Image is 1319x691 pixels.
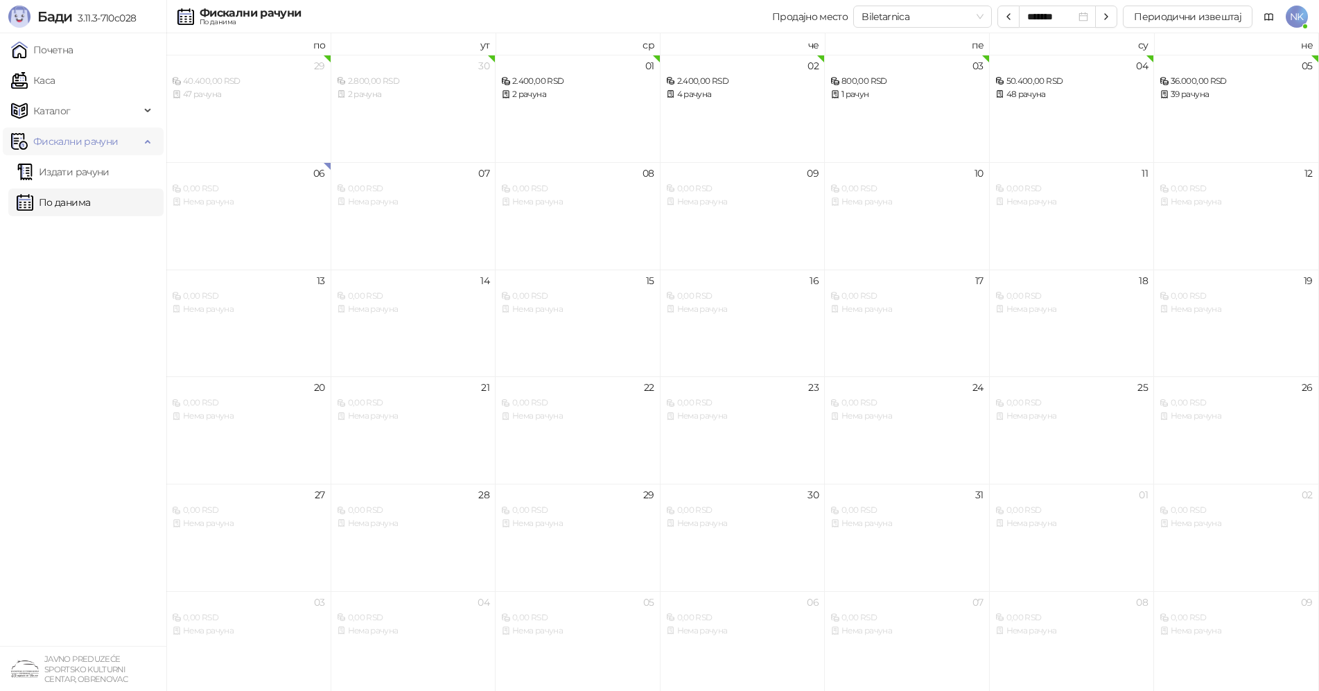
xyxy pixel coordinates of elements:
div: Нема рачуна [337,624,490,638]
div: Нема рачуна [501,624,654,638]
div: 2.400,00 RSD [501,75,654,88]
div: 10 [975,168,984,178]
div: 31 [975,490,984,500]
div: Нема рачуна [172,517,325,530]
div: Нема рачуна [337,195,490,209]
span: Biletarnica [862,6,984,27]
th: ср [496,33,661,55]
div: 08 [1136,597,1148,607]
div: 0,00 RSD [995,396,1148,410]
a: По данима [17,189,90,216]
td: 2025-10-18 [990,270,1155,377]
a: Почетна [11,36,73,64]
td: 2025-10-21 [331,376,496,484]
div: 01 [645,61,654,71]
div: 0,00 RSD [995,611,1148,624]
div: Нема рачуна [666,303,819,316]
div: 2.400,00 RSD [666,75,819,88]
div: Нема рачуна [995,517,1148,530]
a: Документација [1258,6,1280,28]
td: 2025-10-31 [825,484,990,591]
div: Нема рачуна [172,195,325,209]
div: 02 [807,61,819,71]
td: 2025-10-14 [331,270,496,377]
td: 2025-10-27 [166,484,331,591]
div: 23 [808,383,819,392]
div: 2.800,00 RSD [337,75,490,88]
div: 26 [1302,383,1313,392]
div: 12 [1304,168,1313,178]
div: Нема рачуна [501,517,654,530]
div: 04 [478,597,489,607]
div: 0,00 RSD [830,182,984,195]
td: 2025-10-24 [825,376,990,484]
td: 2025-10-05 [1154,55,1319,162]
div: 0,00 RSD [995,290,1148,303]
th: пе [825,33,990,55]
div: Нема рачуна [995,410,1148,423]
div: Нема рачуна [337,303,490,316]
td: 2025-10-04 [990,55,1155,162]
div: 0,00 RSD [337,290,490,303]
td: 2025-10-20 [166,376,331,484]
div: 0,00 RSD [172,504,325,517]
div: 0,00 RSD [1160,290,1313,303]
div: 0,00 RSD [337,182,490,195]
div: 2 рачуна [337,88,490,101]
div: 30 [478,61,489,71]
div: Нема рачуна [995,195,1148,209]
div: Продајно место [772,12,848,21]
td: 2025-10-02 [661,55,826,162]
span: Каталог [33,97,71,125]
div: 0,00 RSD [1160,611,1313,624]
td: 2025-10-10 [825,162,990,270]
div: 03 [972,61,984,71]
div: Нема рачуна [830,303,984,316]
div: 07 [478,168,489,178]
div: 0,00 RSD [666,182,819,195]
img: 64x64-companyLogo-4a28e1f8-f217-46d7-badd-69a834a81aaf.png [11,655,39,683]
div: Нема рачуна [172,303,325,316]
td: 2025-10-22 [496,376,661,484]
th: ут [331,33,496,55]
div: Нема рачуна [337,517,490,530]
div: Нема рачуна [666,517,819,530]
div: Нема рачуна [501,303,654,316]
div: 0,00 RSD [830,290,984,303]
div: Нема рачуна [995,303,1148,316]
td: 2025-11-02 [1154,484,1319,591]
div: 0,00 RSD [1160,182,1313,195]
td: 2025-10-23 [661,376,826,484]
div: 11 [1142,168,1148,178]
div: 0,00 RSD [666,396,819,410]
div: 30 [807,490,819,500]
div: 0,00 RSD [830,611,984,624]
div: 01 [1139,490,1148,500]
div: 0,00 RSD [830,396,984,410]
div: 0,00 RSD [995,504,1148,517]
td: 2025-10-06 [166,162,331,270]
div: 0,00 RSD [501,182,654,195]
div: Нема рачуна [1160,303,1313,316]
span: Фискални рачуни [33,128,118,155]
div: 1 рачун [830,88,984,101]
div: Нема рачуна [1160,517,1313,530]
td: 2025-10-01 [496,55,661,162]
div: 06 [807,597,819,607]
td: 2025-09-29 [166,55,331,162]
td: 2025-10-30 [661,484,826,591]
div: 14 [480,276,489,286]
div: 0,00 RSD [172,290,325,303]
button: Периодични извештај [1123,6,1252,28]
div: Нема рачуна [995,624,1148,638]
div: 0,00 RSD [501,611,654,624]
div: 40.400,00 RSD [172,75,325,88]
div: Нема рачуна [830,195,984,209]
td: 2025-10-17 [825,270,990,377]
div: 02 [1302,490,1313,500]
div: 0,00 RSD [172,611,325,624]
div: 48 рачуна [995,88,1148,101]
div: Нема рачуна [1160,624,1313,638]
td: 2025-10-03 [825,55,990,162]
div: 0,00 RSD [337,611,490,624]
